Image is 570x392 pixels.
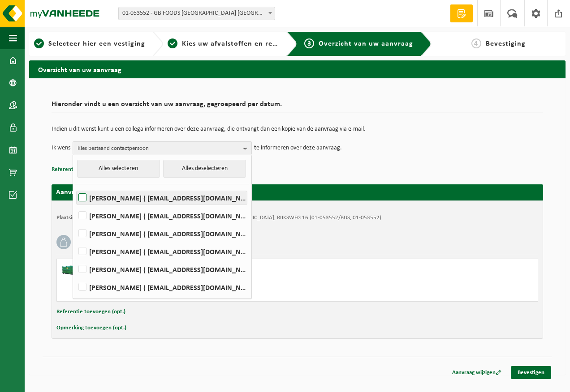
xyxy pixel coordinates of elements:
[77,191,247,205] label: [PERSON_NAME] ( [EMAIL_ADDRESS][DOMAIN_NAME] )
[61,264,88,277] img: HK-XZ-20-GN-01.png
[78,142,240,155] span: Kies bestaand contactpersoon
[77,160,160,178] button: Alles selecteren
[56,306,125,318] button: Referentie toevoegen (opt.)
[77,227,247,240] label: [PERSON_NAME] ( [EMAIL_ADDRESS][DOMAIN_NAME] )
[304,38,314,48] span: 3
[77,209,247,222] label: [PERSON_NAME] ( [EMAIL_ADDRESS][DOMAIN_NAME] )
[56,322,126,334] button: Opmerking toevoegen (opt.)
[52,101,543,113] h2: Hieronder vindt u een overzicht van uw aanvraag, gegroepeerd per datum.
[56,215,95,221] strong: Plaatsingsadres:
[29,60,566,78] h2: Overzicht van uw aanvraag
[182,40,305,47] span: Kies uw afvalstoffen en recipiënten
[471,38,481,48] span: 4
[77,245,247,258] label: [PERSON_NAME] ( [EMAIL_ADDRESS][DOMAIN_NAME] )
[56,189,123,196] strong: Aanvraag voor [DATE]
[254,141,342,155] p: te informeren over deze aanvraag.
[52,164,121,175] button: Referentie toevoegen (opt.)
[34,38,44,48] span: 1
[52,126,543,132] p: Indien u dit wenst kunt u een collega informeren over deze aanvraag, die ontvangt dan een kopie v...
[52,141,70,155] p: Ik wens
[168,38,279,49] a: 2Kies uw afvalstoffen en recipiënten
[168,38,177,48] span: 2
[119,7,275,20] span: 01-053552 - GB FOODS BELGIUM NV - PUURS-SINT-AMANDS
[445,366,508,379] a: Aanvraag wijzigen
[77,263,247,276] label: [PERSON_NAME] ( [EMAIL_ADDRESS][DOMAIN_NAME] )
[118,7,275,20] span: 01-053552 - GB FOODS BELGIUM NV - PUURS-SINT-AMANDS
[319,40,413,47] span: Overzicht van uw aanvraag
[77,281,247,294] label: [PERSON_NAME] ( [EMAIL_ADDRESS][DOMAIN_NAME] )
[73,141,252,155] button: Kies bestaand contactpersoon
[48,40,145,47] span: Selecteer hier een vestiging
[34,38,145,49] a: 1Selecteer hier een vestiging
[486,40,526,47] span: Bevestiging
[163,160,246,178] button: Alles deselecteren
[511,366,551,379] a: Bevestigen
